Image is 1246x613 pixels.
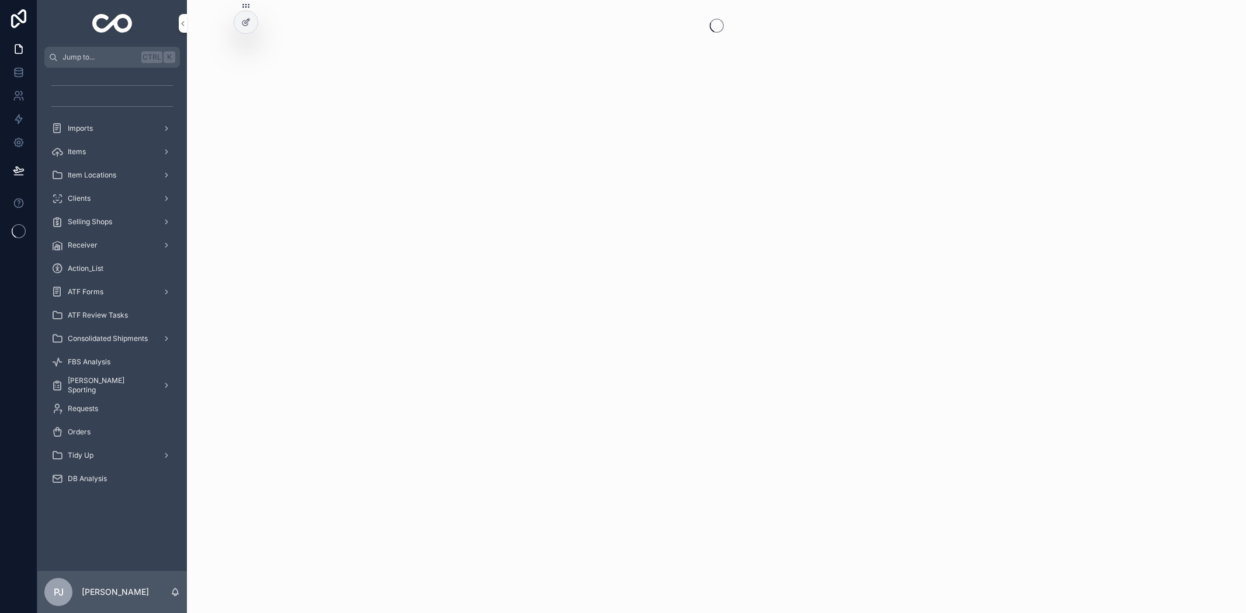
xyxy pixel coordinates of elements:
a: ATF Review Tasks [44,305,180,326]
a: Requests [44,398,180,419]
span: Receiver [68,241,98,250]
a: Items [44,141,180,162]
a: Tidy Up [44,445,180,466]
span: DB Analysis [68,474,107,483]
span: Item Locations [68,170,116,180]
span: PJ [54,585,64,599]
span: Jump to... [63,53,137,62]
span: Imports [68,124,93,133]
span: Tidy Up [68,451,93,460]
span: Orders [68,427,91,437]
button: Jump to...CtrlK [44,47,180,68]
a: Orders [44,422,180,443]
p: [PERSON_NAME] [82,586,149,598]
a: [PERSON_NAME] Sporting [44,375,180,396]
span: Action_List [68,264,103,273]
a: DB Analysis [44,468,180,489]
span: ATF Review Tasks [68,311,128,320]
a: FBS Analysis [44,351,180,372]
span: Items [68,147,86,156]
span: Consolidated Shipments [68,334,148,343]
a: Item Locations [44,165,180,186]
a: Selling Shops [44,211,180,232]
a: Receiver [44,235,180,256]
div: scrollable content [37,68,187,504]
a: Action_List [44,258,180,279]
span: K [165,53,174,62]
span: FBS Analysis [68,357,110,367]
span: Clients [68,194,91,203]
a: Consolidated Shipments [44,328,180,349]
a: Clients [44,188,180,209]
span: [PERSON_NAME] Sporting [68,376,153,395]
span: Requests [68,404,98,413]
span: ATF Forms [68,287,103,297]
span: Ctrl [141,51,162,63]
a: ATF Forms [44,281,180,302]
a: Imports [44,118,180,139]
img: App logo [92,14,133,33]
span: Selling Shops [68,217,112,227]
